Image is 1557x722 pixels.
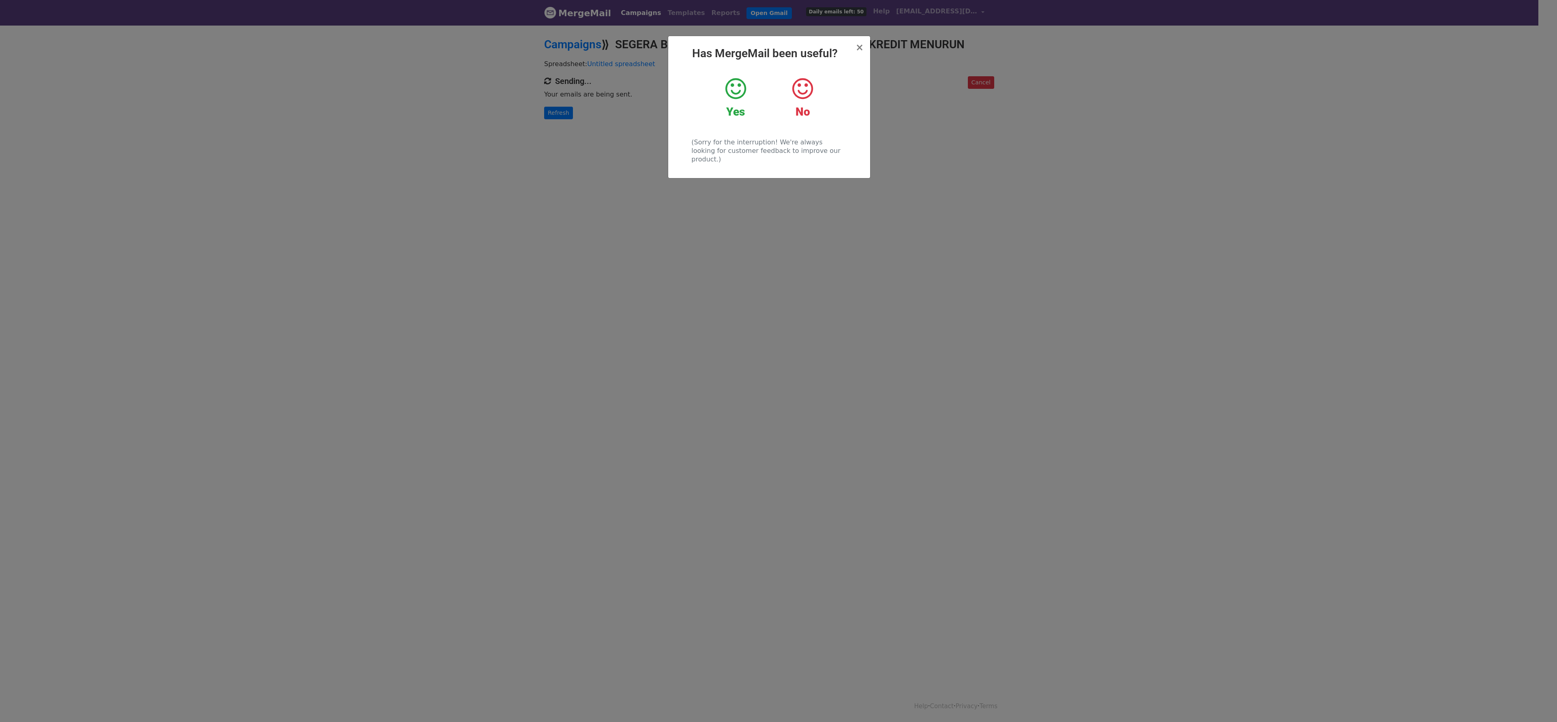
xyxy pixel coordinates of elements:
strong: No [796,105,810,118]
a: No [775,77,830,119]
h2: Has MergeMail been useful? [675,47,864,60]
a: Yes [708,77,763,119]
strong: Yes [726,105,745,118]
span: × [856,42,864,53]
button: Close [856,43,864,52]
p: (Sorry for the interruption! We're always looking for customer feedback to improve our product.) [691,138,847,163]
